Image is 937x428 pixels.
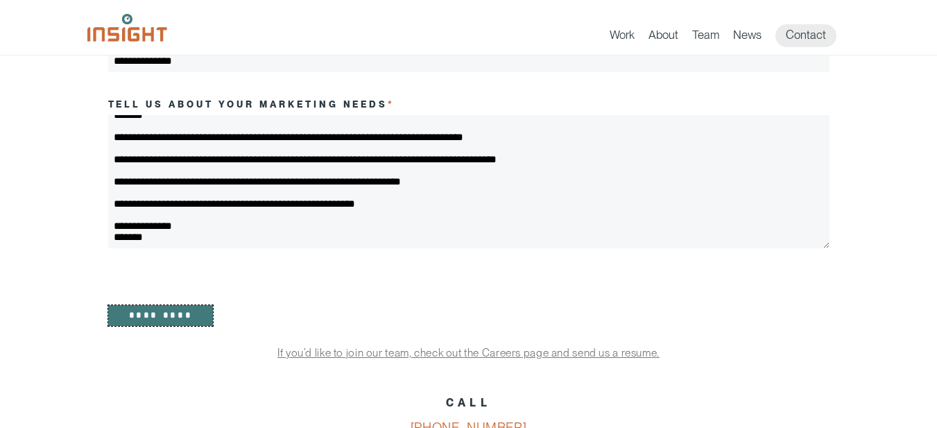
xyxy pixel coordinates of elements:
a: Work [610,28,635,47]
strong: CALL [446,396,491,409]
nav: primary navigation menu [610,24,850,47]
a: News [733,28,762,47]
a: About [648,28,678,47]
img: Insight Marketing Design [87,14,167,42]
a: Team [692,28,719,47]
a: If you’d like to join our team, check out the Careers page and send us a resume. [277,346,660,359]
label: Tell us about your marketing needs [108,99,395,110]
a: Contact [775,24,836,47]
